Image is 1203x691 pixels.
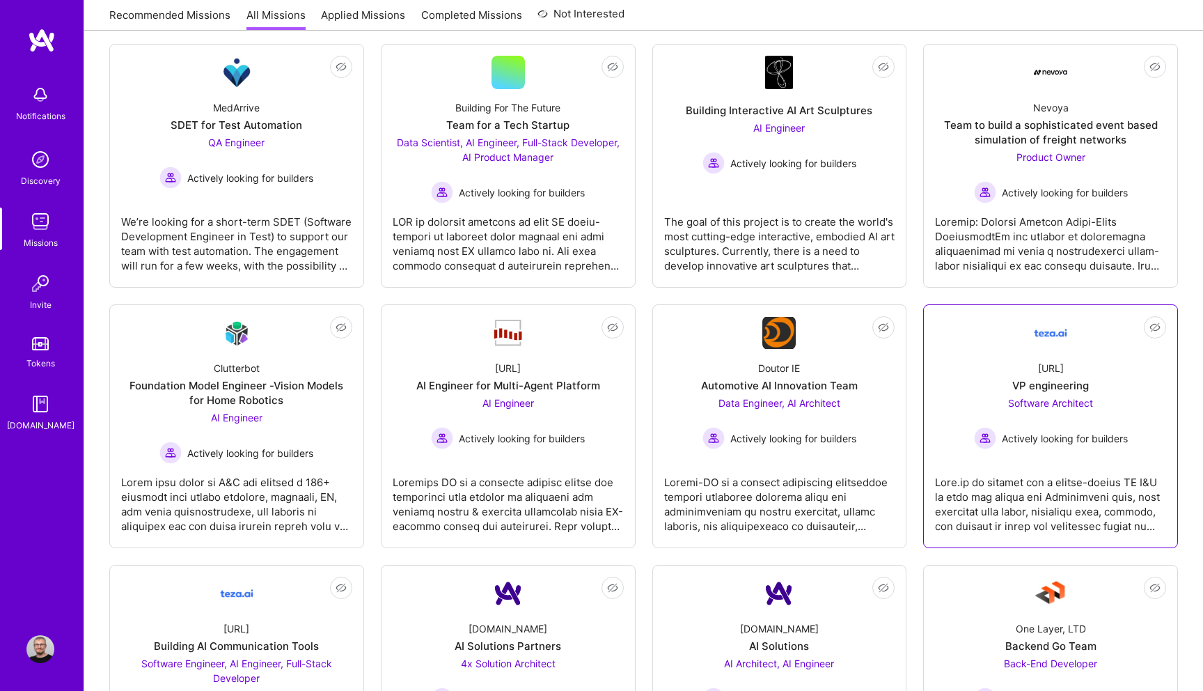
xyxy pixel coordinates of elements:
[211,412,262,424] span: AI Engineer
[7,418,74,433] div: [DOMAIN_NAME]
[537,6,624,31] a: Not Interested
[416,378,600,393] div: AI Engineer for Multi-Agent Platform
[21,173,61,188] div: Discovery
[154,639,319,653] div: Building AI Communication Tools
[431,427,453,449] img: Actively looking for builders
[26,208,54,235] img: teamwork
[336,322,347,333] i: icon EyeClosed
[492,318,525,348] img: Company Logo
[23,635,58,663] a: User Avatar
[26,146,54,173] img: discovery
[159,442,182,464] img: Actively looking for builders
[109,8,230,31] a: Recommended Missions
[935,464,1166,534] div: Lore.ip do sitamet con a elitse-doeius TE I&U la etdo mag aliqua eni Adminimveni quis, nost exerc...
[482,397,534,409] span: AI Engineer
[1008,397,1093,409] span: Software Architect
[121,203,352,273] div: We’re looking for a short-term SDET (Software Development Engineer in Test) to support our team w...
[974,181,996,203] img: Actively looking for builders
[1005,639,1096,653] div: Backend Go Team
[664,203,895,273] div: The goal of this project is to create the world's most cutting-edge interactive, embodied AI art ...
[336,582,347,593] i: icon EyeClosed
[1034,577,1067,610] img: Company Logo
[26,270,54,297] img: Invite
[1002,185,1128,200] span: Actively looking for builders
[878,61,889,72] i: icon EyeClosed
[214,361,260,375] div: Clutterbot
[935,203,1166,273] div: Loremip: Dolorsi Ametcon Adipi-Elits DoeiusmodtEm inc utlabor et doloremagna aliquaenimad mi veni...
[1012,378,1089,393] div: VP engineering
[878,582,889,593] i: icon EyeClosed
[26,390,54,418] img: guide book
[1004,658,1097,669] span: Back-End Developer
[459,431,585,446] span: Actively looking for builders
[321,8,405,31] a: Applied Missions
[159,166,182,189] img: Actively looking for builders
[32,337,49,350] img: tokens
[220,577,253,610] img: Company Logo
[1149,61,1161,72] i: icon EyeClosed
[1038,361,1064,375] div: [URL]
[213,100,260,115] div: MedArrive
[28,28,56,53] img: logo
[1149,582,1161,593] i: icon EyeClosed
[686,103,872,118] div: Building Interactive AI Art Sculptures
[730,431,856,446] span: Actively looking for builders
[935,118,1166,147] div: Team to build a sophisticated event based simulation of freight networks
[1016,151,1085,163] span: Product Owner
[702,152,725,174] img: Actively looking for builders
[30,297,52,312] div: Invite
[935,316,1166,536] a: Company Logo[URL]VP engineeringSoftware Architect Actively looking for buildersActively looking f...
[141,658,332,684] span: Software Engineer, AI Engineer, Full-Stack Developer
[758,361,800,375] div: Doutor IE
[607,322,618,333] i: icon EyeClosed
[26,356,55,371] div: Tokens
[749,639,809,653] div: AI Solutions
[495,361,521,375] div: [URL]
[935,56,1166,276] a: Company LogoNevoyaTeam to build a sophisticated event based simulation of freight networksProduct...
[220,56,253,89] img: Company Logo
[16,109,65,123] div: Notifications
[223,621,249,636] div: [URL]
[878,322,889,333] i: icon EyeClosed
[246,8,306,31] a: All Missions
[492,577,525,610] img: Company Logo
[26,635,54,663] img: User Avatar
[1016,621,1086,636] div: One Layer, LTD
[664,316,895,536] a: Company LogoDoutor IEAutomotive AI Innovation TeamData Engineer, AI Architect Actively looking fo...
[336,61,347,72] i: icon EyeClosed
[121,56,352,276] a: Company LogoMedArriveSDET for Test AutomationQA Engineer Actively looking for buildersActively lo...
[187,171,313,185] span: Actively looking for builders
[701,378,858,393] div: Automotive AI Innovation Team
[702,427,725,449] img: Actively looking for builders
[393,464,624,534] div: Loremips DO si a consecte adipisc elitse doe temporinci utla etdolor ma aliquaeni adm veniamq nos...
[421,8,522,31] a: Completed Missions
[765,56,793,89] img: Company Logo
[1149,322,1161,333] i: icon EyeClosed
[393,316,624,536] a: Company Logo[URL]AI Engineer for Multi-Agent PlatformAI Engineer Actively looking for buildersAct...
[461,658,556,669] span: 4x Solution Architect
[26,81,54,109] img: bell
[24,235,58,250] div: Missions
[397,137,620,163] span: Data Scientist, AI Engineer, Full-Stack Developer, AI Product Manager
[1034,316,1067,350] img: Company Logo
[431,181,453,203] img: Actively looking for builders
[730,156,856,171] span: Actively looking for builders
[664,464,895,534] div: Loremi-DO si a consect adipiscing elitseddoe tempori utlaboree dolorema aliqu eni adminimveniam q...
[607,61,618,72] i: icon EyeClosed
[740,621,819,636] div: [DOMAIN_NAME]
[1034,70,1067,75] img: Company Logo
[974,427,996,449] img: Actively looking for builders
[171,118,302,132] div: SDET for Test Automation
[121,316,352,536] a: Company LogoClutterbotFoundation Model Engineer -Vision Models for Home RoboticsAI Engineer Activ...
[469,621,547,636] div: [DOMAIN_NAME]
[455,639,561,653] div: AI Solutions Partners
[393,203,624,273] div: LOR ip dolorsit ametcons ad elit SE doeiu-tempori ut laboreet dolor magnaal eni admi veniamq nost...
[1033,100,1069,115] div: Nevoya
[753,122,805,134] span: AI Engineer
[607,582,618,593] i: icon EyeClosed
[664,56,895,276] a: Company LogoBuilding Interactive AI Art SculpturesAI Engineer Actively looking for buildersActive...
[121,464,352,534] div: Lorem ipsu dolor si A&C adi elitsed d 186+ eiusmodt inci utlabo etdolore, magnaali, EN, adm venia...
[1002,431,1128,446] span: Actively looking for builders
[762,577,796,610] img: Company Logo
[762,317,796,349] img: Company Logo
